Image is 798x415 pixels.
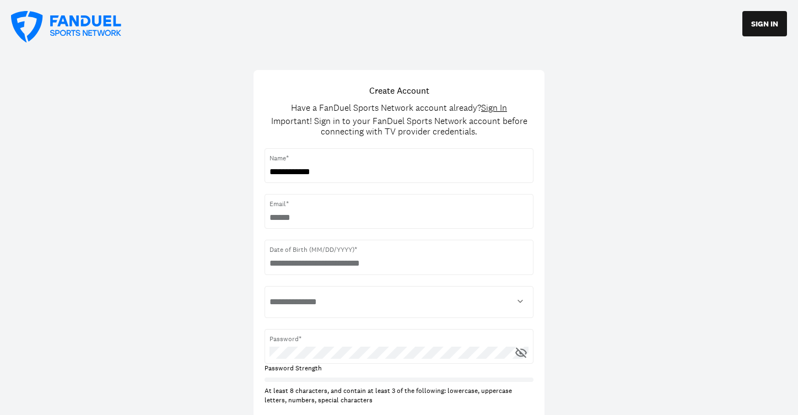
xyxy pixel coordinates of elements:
[265,386,533,405] div: At least 8 characters, and contain at least 3 of the following: lowercase, uppercase letters, num...
[369,84,429,97] h1: Create Account
[742,11,787,36] button: SIGN IN
[269,245,529,255] span: Date of Birth (MM/DD/YYYY)*
[269,199,529,209] span: Email*
[269,153,529,163] span: Name*
[269,334,529,344] span: Password*
[265,364,399,373] div: Password Strength
[481,102,507,114] span: Sign In
[291,103,507,113] div: Have a FanDuel Sports Network account already?
[265,116,533,137] div: Important! Sign in to your FanDuel Sports Network account before connecting with TV provider cred...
